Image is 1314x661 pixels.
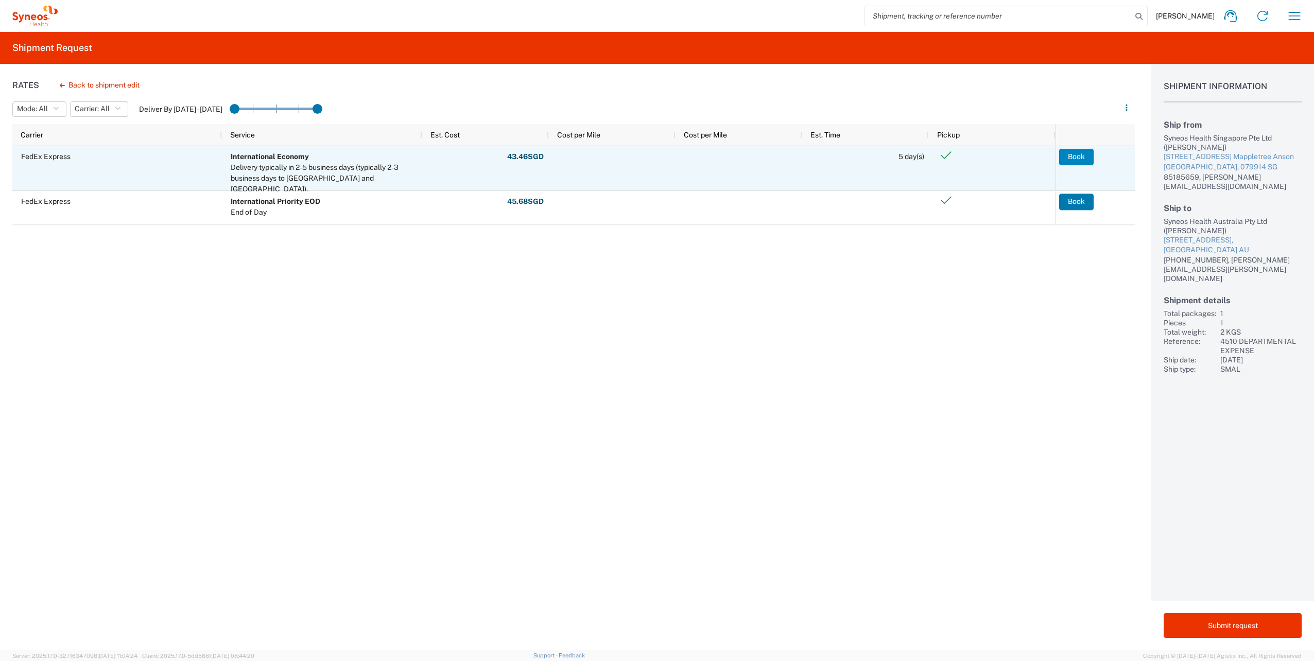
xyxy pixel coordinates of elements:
[1164,203,1302,213] h2: Ship to
[231,162,418,195] div: Delivery typically in 2-5 business days (typically 2-3 business days to Canada and Mexico).
[1164,337,1216,355] div: Reference:
[21,197,71,205] span: FedEx Express
[231,197,320,205] b: International Priority EOD
[139,105,222,114] label: Deliver By [DATE] - [DATE]
[12,101,66,117] button: Mode: All
[51,76,148,94] button: Back to shipment edit
[1220,327,1302,337] div: 2 KGS
[1164,217,1302,235] div: Syneos Health Australia Pty Ltd ([PERSON_NAME])
[1164,120,1302,130] h2: Ship from
[1220,318,1302,327] div: 1
[533,652,559,658] a: Support
[1164,152,1302,162] div: [STREET_ADDRESS] Mappletree Anson
[12,80,39,90] h1: Rates
[1164,172,1302,191] div: 85185659, [PERSON_NAME][EMAIL_ADDRESS][DOMAIN_NAME]
[1156,11,1215,21] span: [PERSON_NAME]
[1164,245,1302,255] div: [GEOGRAPHIC_DATA] AU
[1164,81,1302,102] h1: Shipment Information
[1220,337,1302,355] div: 4510 DEPARTMENTAL EXPENSE
[1164,355,1216,364] div: Ship date:
[559,652,585,658] a: Feedback
[70,101,128,117] button: Carrier: All
[1143,651,1302,660] span: Copyright © [DATE]-[DATE] Agistix Inc., All Rights Reserved
[1164,295,1302,305] h2: Shipment details
[557,131,600,139] span: Cost per Mile
[1164,318,1216,327] div: Pieces
[937,131,960,139] span: Pickup
[97,653,137,659] span: [DATE] 11:04:24
[1220,309,1302,318] div: 1
[1164,327,1216,337] div: Total weight:
[1220,364,1302,374] div: SMAL
[1059,149,1094,165] button: Book
[1164,152,1302,172] a: [STREET_ADDRESS] Mappletree Anson[GEOGRAPHIC_DATA], 079914 SG
[17,104,48,114] span: Mode: All
[810,131,840,139] span: Est. Time
[507,197,544,206] strong: 45.68 SGD
[1059,194,1094,210] button: Book
[1164,133,1302,152] div: Syneos Health Singapore Pte Ltd ([PERSON_NAME])
[507,194,544,210] button: 45.68SGD
[430,131,460,139] span: Est. Cost
[1164,162,1302,172] div: [GEOGRAPHIC_DATA], 079914 SG
[12,653,137,659] span: Server: 2025.17.0-327f6347098
[1164,235,1302,246] div: [STREET_ADDRESS],
[12,42,92,54] h2: Shipment Request
[211,653,254,659] span: [DATE] 08:44:20
[898,152,924,161] span: 5 day(s)
[75,104,110,114] span: Carrier: All
[1164,235,1302,255] a: [STREET_ADDRESS],[GEOGRAPHIC_DATA] AU
[507,149,544,165] button: 43.46SGD
[684,131,727,139] span: Cost per Mile
[231,207,320,218] div: End of Day
[231,152,309,161] b: International Economy
[142,653,254,659] span: Client: 2025.17.0-5dd568f
[21,152,71,161] span: FedEx Express
[1164,364,1216,374] div: Ship type:
[230,131,255,139] span: Service
[1164,309,1216,318] div: Total packages:
[21,131,43,139] span: Carrier
[865,6,1132,26] input: Shipment, tracking or reference number
[1220,355,1302,364] div: [DATE]
[507,152,544,162] strong: 43.46 SGD
[1164,613,1302,638] button: Submit request
[1164,255,1302,283] div: [PHONE_NUMBER], [PERSON_NAME][EMAIL_ADDRESS][PERSON_NAME][DOMAIN_NAME]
